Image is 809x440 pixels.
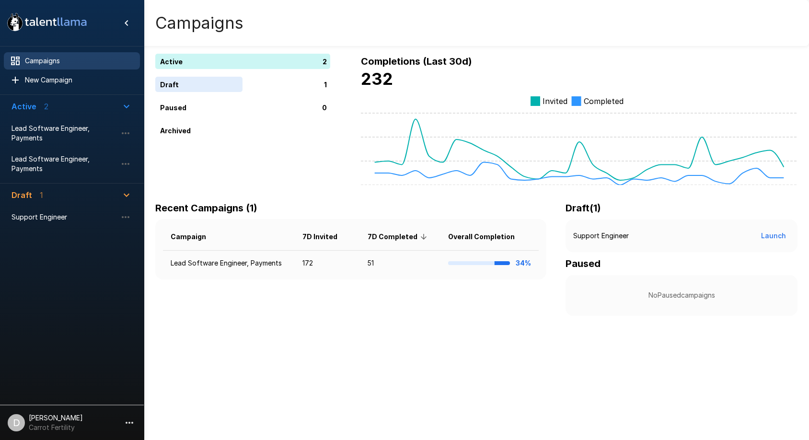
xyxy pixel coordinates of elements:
[516,259,531,267] b: 34%
[360,251,440,276] td: 51
[757,227,790,245] button: Launch
[448,231,527,243] span: Overall Completion
[302,231,350,243] span: 7D Invited
[163,251,295,276] td: Lead Software Engineer, Payments
[361,56,472,67] b: Completions (Last 30d)
[566,258,601,269] b: Paused
[295,251,360,276] td: 172
[581,290,782,300] p: No Paused campaigns
[573,231,629,241] p: Support Engineer
[566,202,601,214] b: Draft ( 1 )
[155,13,243,33] h4: Campaigns
[323,57,327,67] p: 2
[171,231,219,243] span: Campaign
[322,103,327,113] p: 0
[368,231,430,243] span: 7D Completed
[324,80,327,90] p: 1
[361,69,393,89] b: 232
[155,202,257,214] b: Recent Campaigns (1)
